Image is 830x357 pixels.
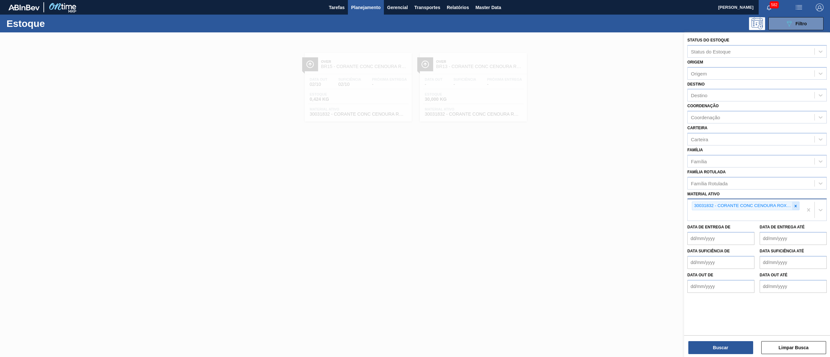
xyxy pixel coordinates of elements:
[749,17,765,30] div: Pogramando: nenhum usuário selecionado
[816,4,824,11] img: Logout
[796,21,807,26] span: Filtro
[687,104,719,108] label: Coordenação
[6,20,107,27] h1: Estoque
[687,38,729,42] label: Status do Estoque
[687,82,705,86] label: Destino
[447,4,469,11] span: Relatórios
[691,158,707,164] div: Família
[759,3,779,12] button: Notificações
[687,60,703,64] label: Origem
[687,126,707,130] label: Carteira
[687,280,754,293] input: dd/mm/yyyy
[687,148,703,152] label: Família
[691,136,708,142] div: Carteira
[770,1,779,8] span: 582
[691,180,728,186] div: Família Rotulada
[691,115,720,120] div: Coordenação
[795,4,803,11] img: userActions
[687,273,713,277] label: Data out de
[414,4,440,11] span: Transportes
[687,225,730,229] label: Data de Entrega de
[760,256,827,269] input: dd/mm/yyyy
[329,4,345,11] span: Tarefas
[691,71,707,76] div: Origem
[768,17,824,30] button: Filtro
[687,170,726,174] label: Família Rotulada
[687,249,730,253] label: Data suficiência de
[687,192,720,196] label: Material ativo
[760,280,827,293] input: dd/mm/yyyy
[692,202,792,210] div: 30031832 - CORANTE CONC CENOURA ROXA G12513
[760,225,805,229] label: Data de Entrega até
[687,256,754,269] input: dd/mm/yyyy
[351,4,381,11] span: Planejamento
[760,232,827,245] input: dd/mm/yyyy
[8,5,40,10] img: TNhmsLtSVTkK8tSr43FrP2fwEKptu5GPRR3wAAAABJRU5ErkJggg==
[387,4,408,11] span: Gerencial
[691,49,731,54] div: Status do Estoque
[687,232,754,245] input: dd/mm/yyyy
[475,4,501,11] span: Master Data
[691,93,707,98] div: Destino
[760,273,788,277] label: Data out até
[760,249,804,253] label: Data suficiência até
